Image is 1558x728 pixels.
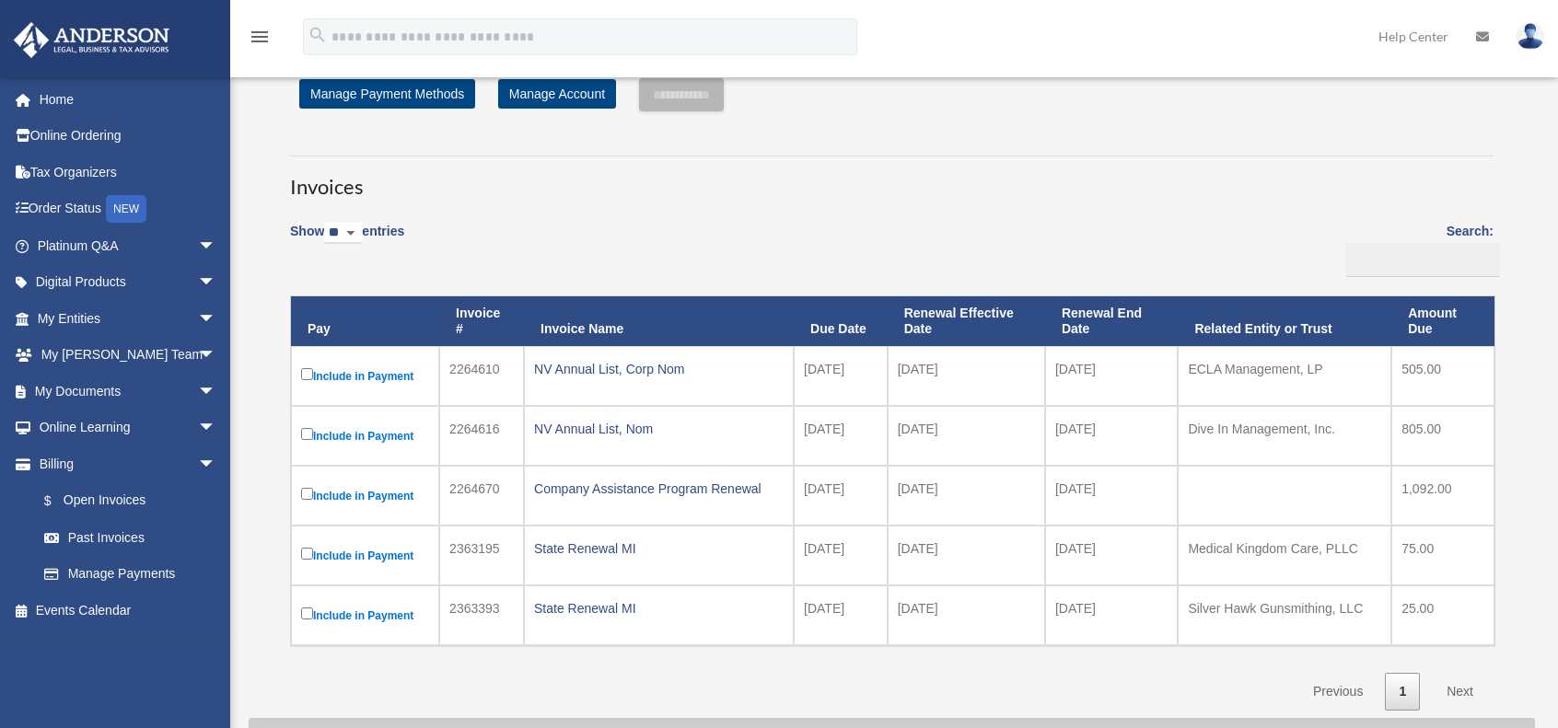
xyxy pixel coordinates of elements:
a: Platinum Q&Aarrow_drop_down [13,227,244,264]
td: [DATE] [794,466,888,526]
a: Manage Payment Methods [299,79,475,109]
td: 2264616 [439,406,524,466]
a: Digital Productsarrow_drop_down [13,264,244,301]
span: $ [54,490,64,513]
td: [DATE] [1045,585,1178,645]
div: State Renewal MI [534,595,784,621]
a: My [PERSON_NAME] Teamarrow_drop_down [13,337,244,374]
th: Related Entity or Trust: activate to sort column ascending [1178,296,1391,346]
td: 505.00 [1391,346,1494,406]
td: Medical Kingdom Care, PLLC [1178,526,1391,585]
a: Home [13,81,244,118]
td: Silver Hawk Gunsmithing, LLC [1178,585,1391,645]
label: Include in Payment [301,604,429,627]
td: 805.00 [1391,406,1494,466]
td: [DATE] [1045,406,1178,466]
th: Invoice Name: activate to sort column ascending [524,296,794,346]
a: Events Calendar [13,592,244,629]
td: [DATE] [888,346,1045,406]
label: Include in Payment [301,484,429,507]
div: Company Assistance Program Renewal [534,476,784,502]
th: Renewal Effective Date: activate to sort column ascending [888,296,1045,346]
td: [DATE] [888,406,1045,466]
td: 25.00 [1391,585,1494,645]
label: Search: [1340,220,1494,277]
label: Include in Payment [301,364,429,387]
td: [DATE] [794,526,888,585]
input: Include in Payment [301,368,313,380]
span: arrow_drop_down [198,410,235,447]
span: arrow_drop_down [198,337,235,375]
label: Include in Payment [301,424,429,447]
td: [DATE] [888,526,1045,585]
span: arrow_drop_down [198,373,235,410]
td: Dive In Management, Inc. [1178,406,1391,466]
td: 2363393 [439,585,524,645]
a: Billingarrow_drop_down [13,445,235,482]
label: Show entries [290,220,404,262]
input: Search: [1346,243,1500,278]
div: NV Annual List, Nom [534,416,784,442]
h3: Invoices [290,156,1494,202]
td: 75.00 [1391,526,1494,585]
i: search [308,25,328,45]
a: menu [249,32,271,48]
span: arrow_drop_down [198,300,235,338]
input: Include in Payment [301,428,313,440]
div: State Renewal MI [534,536,784,561]
span: arrow_drop_down [198,445,235,483]
a: Past Invoices [26,519,235,556]
td: [DATE] [888,585,1045,645]
th: Renewal End Date: activate to sort column ascending [1045,296,1178,346]
input: Include in Payment [301,488,313,500]
td: [DATE] [794,406,888,466]
a: Order StatusNEW [13,191,244,228]
td: 2264610 [439,346,524,406]
a: Manage Payments [26,556,235,593]
a: My Documentsarrow_drop_down [13,373,244,410]
span: arrow_drop_down [198,227,235,265]
span: arrow_drop_down [198,264,235,302]
th: Pay: activate to sort column descending [291,296,439,346]
th: Due Date: activate to sort column ascending [794,296,888,346]
a: Online Ordering [13,118,244,155]
a: Online Learningarrow_drop_down [13,410,244,446]
a: Manage Account [498,79,616,109]
img: Anderson Advisors Platinum Portal [8,22,175,58]
input: Include in Payment [301,607,313,619]
input: Include in Payment [301,548,313,560]
td: [DATE] [1045,526,1178,585]
a: $Open Invoices [26,482,226,520]
td: ECLA Management, LP [1178,346,1391,406]
a: Tax Organizers [13,154,244,191]
i: menu [249,26,271,48]
td: [DATE] [888,466,1045,526]
td: [DATE] [1045,466,1178,526]
a: My Entitiesarrow_drop_down [13,300,244,337]
img: User Pic [1517,23,1544,50]
div: NV Annual List, Corp Nom [534,356,784,382]
td: [DATE] [794,346,888,406]
td: 2363195 [439,526,524,585]
td: [DATE] [794,585,888,645]
select: Showentries [324,223,362,244]
th: Invoice #: activate to sort column ascending [439,296,524,346]
td: 1,092.00 [1391,466,1494,526]
label: Include in Payment [301,544,429,567]
div: NEW [106,195,146,223]
th: Amount Due: activate to sort column ascending [1391,296,1494,346]
td: [DATE] [1045,346,1178,406]
td: 2264670 [439,466,524,526]
a: Previous [1299,673,1377,711]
